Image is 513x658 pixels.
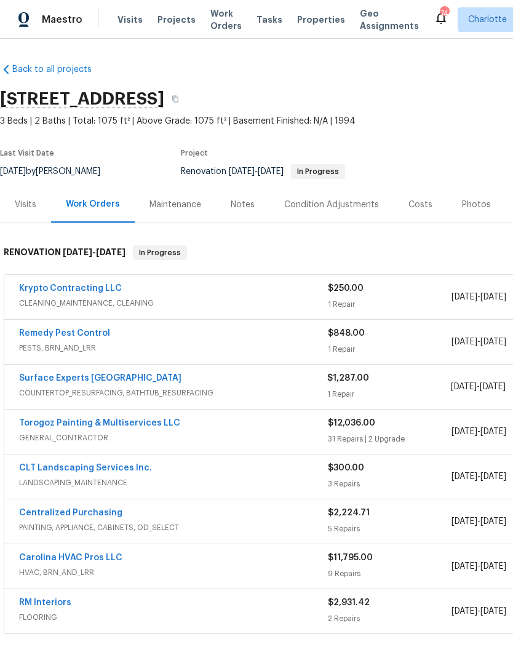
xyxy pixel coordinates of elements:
[328,419,375,427] span: $12,036.00
[328,598,370,607] span: $2,931.42
[164,88,186,110] button: Copy Address
[451,338,477,346] span: [DATE]
[328,568,451,580] div: 9 Repairs
[19,329,110,338] a: Remedy Pest Control
[480,472,506,481] span: [DATE]
[231,199,255,211] div: Notes
[451,560,506,573] span: -
[19,284,122,293] a: Krypto Contracting LLC
[408,199,432,211] div: Costs
[15,199,36,211] div: Visits
[63,248,92,256] span: [DATE]
[256,15,282,24] span: Tasks
[328,298,451,311] div: 1 Repair
[480,427,506,436] span: [DATE]
[229,167,284,176] span: -
[19,611,328,624] span: FLOORING
[328,329,365,338] span: $848.00
[63,248,125,256] span: -
[210,7,242,32] span: Work Orders
[328,478,451,490] div: 3 Repairs
[328,433,451,445] div: 31 Repairs | 2 Upgrade
[19,342,328,354] span: PESTS, BRN_AND_LRR
[181,149,208,157] span: Project
[19,387,327,399] span: COUNTERTOP_RESURFACING, BATHTUB_RESURFACING
[4,245,125,260] h6: RENOVATION
[149,199,201,211] div: Maintenance
[19,598,71,607] a: RM Interiors
[451,472,477,481] span: [DATE]
[19,521,328,534] span: PAINTING, APPLIANCE, CABINETS, OD_SELECT
[328,509,370,517] span: $2,224.71
[451,426,506,438] span: -
[451,383,477,391] span: [DATE]
[42,14,82,26] span: Maestro
[451,293,477,301] span: [DATE]
[284,199,379,211] div: Condition Adjustments
[19,432,328,444] span: GENERAL_CONTRACTOR
[328,464,364,472] span: $300.00
[451,515,506,528] span: -
[468,14,507,26] span: Charlotte
[451,336,506,348] span: -
[66,198,120,210] div: Work Orders
[19,374,181,383] a: Surface Experts [GEOGRAPHIC_DATA]
[327,388,450,400] div: 1 Repair
[451,427,477,436] span: [DATE]
[480,607,506,616] span: [DATE]
[451,607,477,616] span: [DATE]
[117,14,143,26] span: Visits
[328,523,451,535] div: 5 Repairs
[19,419,180,427] a: Torogoz Painting & Multiservices LLC
[134,247,186,259] span: In Progress
[157,14,196,26] span: Projects
[451,562,477,571] span: [DATE]
[451,291,506,303] span: -
[292,168,344,175] span: In Progress
[451,381,506,393] span: -
[480,293,506,301] span: [DATE]
[480,383,506,391] span: [DATE]
[19,566,328,579] span: HVAC, BRN_AND_LRR
[451,517,477,526] span: [DATE]
[480,562,506,571] span: [DATE]
[19,509,122,517] a: Centralized Purchasing
[480,517,506,526] span: [DATE]
[181,167,345,176] span: Renovation
[328,284,364,293] span: $250.00
[328,553,373,562] span: $11,795.00
[462,199,491,211] div: Photos
[258,167,284,176] span: [DATE]
[229,167,255,176] span: [DATE]
[440,7,448,20] div: 74
[19,297,328,309] span: CLEANING_MAINTENANCE, CLEANING
[19,464,152,472] a: CLT Landscaping Services Inc.
[297,14,345,26] span: Properties
[328,612,451,625] div: 2 Repairs
[96,248,125,256] span: [DATE]
[328,343,451,355] div: 1 Repair
[19,553,122,562] a: Carolina HVAC Pros LLC
[480,338,506,346] span: [DATE]
[327,374,369,383] span: $1,287.00
[451,470,506,483] span: -
[19,477,328,489] span: LANDSCAPING_MAINTENANCE
[360,7,419,32] span: Geo Assignments
[451,605,506,617] span: -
